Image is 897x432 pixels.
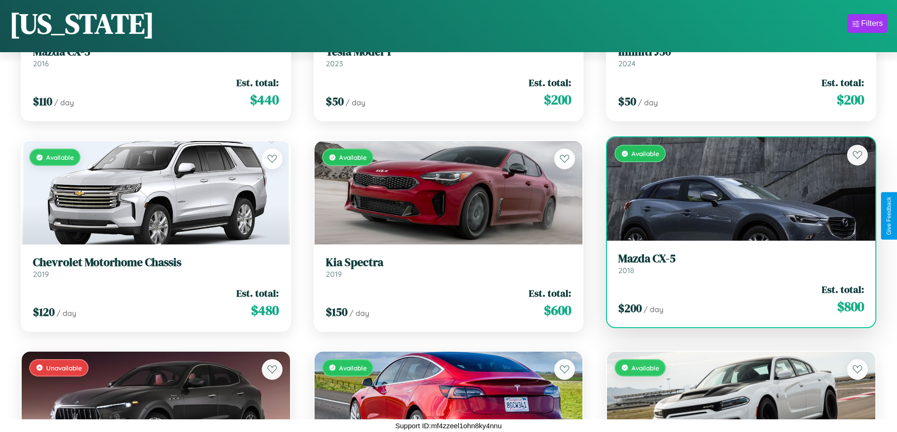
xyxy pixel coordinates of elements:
[9,4,154,43] h1: [US_STATE]
[33,256,279,279] a: Chevrolet Motorhome Chassis2019
[339,364,367,372] span: Available
[236,76,279,89] span: Est. total:
[886,197,892,235] div: Give Feedback
[618,266,634,275] span: 2018
[33,269,49,279] span: 2019
[326,269,342,279] span: 2019
[822,76,864,89] span: Est. total:
[349,308,369,318] span: / day
[618,45,864,68] a: Infiniti J302024
[236,286,279,300] span: Est. total:
[326,45,572,68] a: Tesla Model Y2023
[250,90,279,109] span: $ 440
[33,94,52,109] span: $ 110
[326,256,572,279] a: Kia Spectra2019
[618,59,636,68] span: 2024
[837,297,864,316] span: $ 800
[618,252,864,266] h3: Mazda CX-5
[618,252,864,275] a: Mazda CX-52018
[631,149,659,157] span: Available
[339,153,367,161] span: Available
[33,256,279,269] h3: Chevrolet Motorhome Chassis
[326,256,572,269] h3: Kia Spectra
[57,308,76,318] span: / day
[861,19,883,28] div: Filters
[326,45,572,59] h3: Tesla Model Y
[544,90,571,109] span: $ 200
[544,301,571,320] span: $ 600
[46,153,74,161] span: Available
[326,59,343,68] span: 2023
[326,94,344,109] span: $ 50
[326,304,347,320] span: $ 150
[644,305,663,314] span: / day
[529,76,571,89] span: Est. total:
[618,94,636,109] span: $ 50
[631,364,659,372] span: Available
[529,286,571,300] span: Est. total:
[33,304,55,320] span: $ 120
[618,300,642,316] span: $ 200
[346,98,365,107] span: / day
[33,45,279,59] h3: Mazda CX-3
[822,283,864,296] span: Est. total:
[837,90,864,109] span: $ 200
[396,419,502,432] p: Support ID: mf4zzeel1ohn8ky4nnu
[848,14,888,33] button: Filters
[638,98,658,107] span: / day
[33,59,49,68] span: 2016
[251,301,279,320] span: $ 480
[33,45,279,68] a: Mazda CX-32016
[54,98,74,107] span: / day
[46,364,82,372] span: Unavailable
[618,45,864,59] h3: Infiniti J30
